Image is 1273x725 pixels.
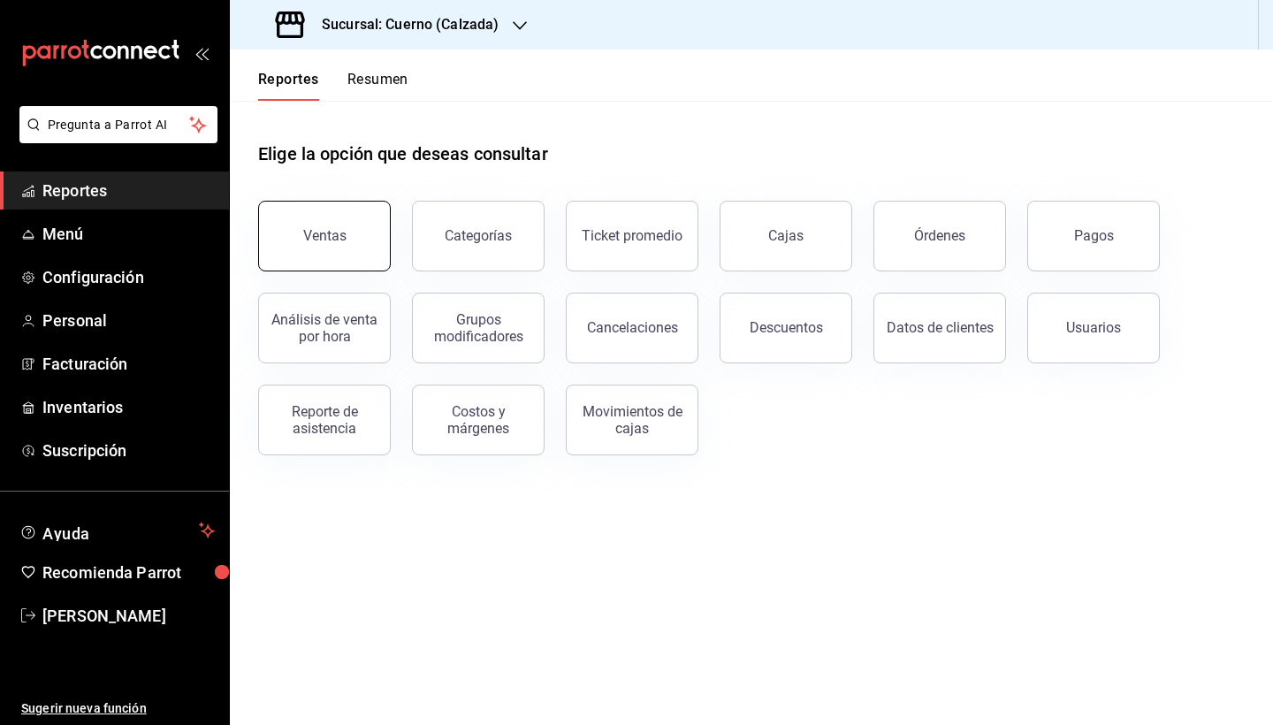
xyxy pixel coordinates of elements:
button: open_drawer_menu [194,46,209,60]
span: Menú [42,222,215,246]
button: Pagos [1027,201,1160,271]
span: Configuración [42,265,215,289]
span: Ayuda [42,520,192,541]
div: navigation tabs [258,71,408,101]
button: Resumen [347,71,408,101]
div: Costos y márgenes [423,403,533,437]
div: Cajas [768,227,804,244]
button: Usuarios [1027,293,1160,363]
button: Costos y márgenes [412,385,545,455]
button: Reporte de asistencia [258,385,391,455]
h1: Elige la opción que deseas consultar [258,141,548,167]
div: Ventas [303,227,347,244]
div: Cancelaciones [587,319,678,336]
h3: Sucursal: Cuerno (Calzada) [308,14,499,35]
a: Pregunta a Parrot AI [12,128,217,147]
span: Reportes [42,179,215,202]
button: Órdenes [873,201,1006,271]
div: Categorías [445,227,512,244]
button: Ticket promedio [566,201,698,271]
button: Ventas [258,201,391,271]
div: Órdenes [914,227,965,244]
button: Cancelaciones [566,293,698,363]
button: Descuentos [720,293,852,363]
span: Sugerir nueva función [21,699,215,718]
span: Facturación [42,352,215,376]
button: Movimientos de cajas [566,385,698,455]
span: Personal [42,309,215,332]
div: Análisis de venta por hora [270,311,379,345]
span: Inventarios [42,395,215,419]
div: Usuarios [1066,319,1121,336]
button: Categorías [412,201,545,271]
span: Suscripción [42,439,215,462]
button: Pregunta a Parrot AI [19,106,217,143]
span: Recomienda Parrot [42,561,215,584]
div: Reporte de asistencia [270,403,379,437]
button: Grupos modificadores [412,293,545,363]
button: Cajas [720,201,852,271]
div: Movimientos de cajas [577,403,687,437]
div: Grupos modificadores [423,311,533,345]
span: [PERSON_NAME] [42,604,215,628]
div: Datos de clientes [887,319,994,336]
div: Descuentos [750,319,823,336]
button: Análisis de venta por hora [258,293,391,363]
button: Reportes [258,71,319,101]
span: Pregunta a Parrot AI [48,116,190,134]
div: Ticket promedio [582,227,682,244]
button: Datos de clientes [873,293,1006,363]
div: Pagos [1074,227,1114,244]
